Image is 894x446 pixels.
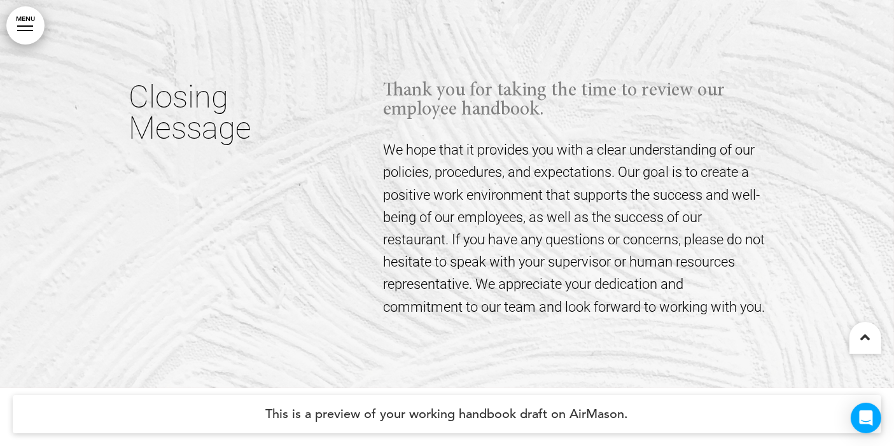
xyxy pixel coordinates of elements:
h1: Closing Message [129,81,352,144]
div: Open Intercom Messenger [851,403,881,433]
h4: This is a preview of your working handbook draft on AirMason. [13,395,881,433]
p: We hope that it provides you with a clear understanding of our policies, procedures, and expectat... [384,139,765,318]
a: MENU [6,6,45,45]
span: Thank you for taking the time to review our employee handbook. [384,81,725,120]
